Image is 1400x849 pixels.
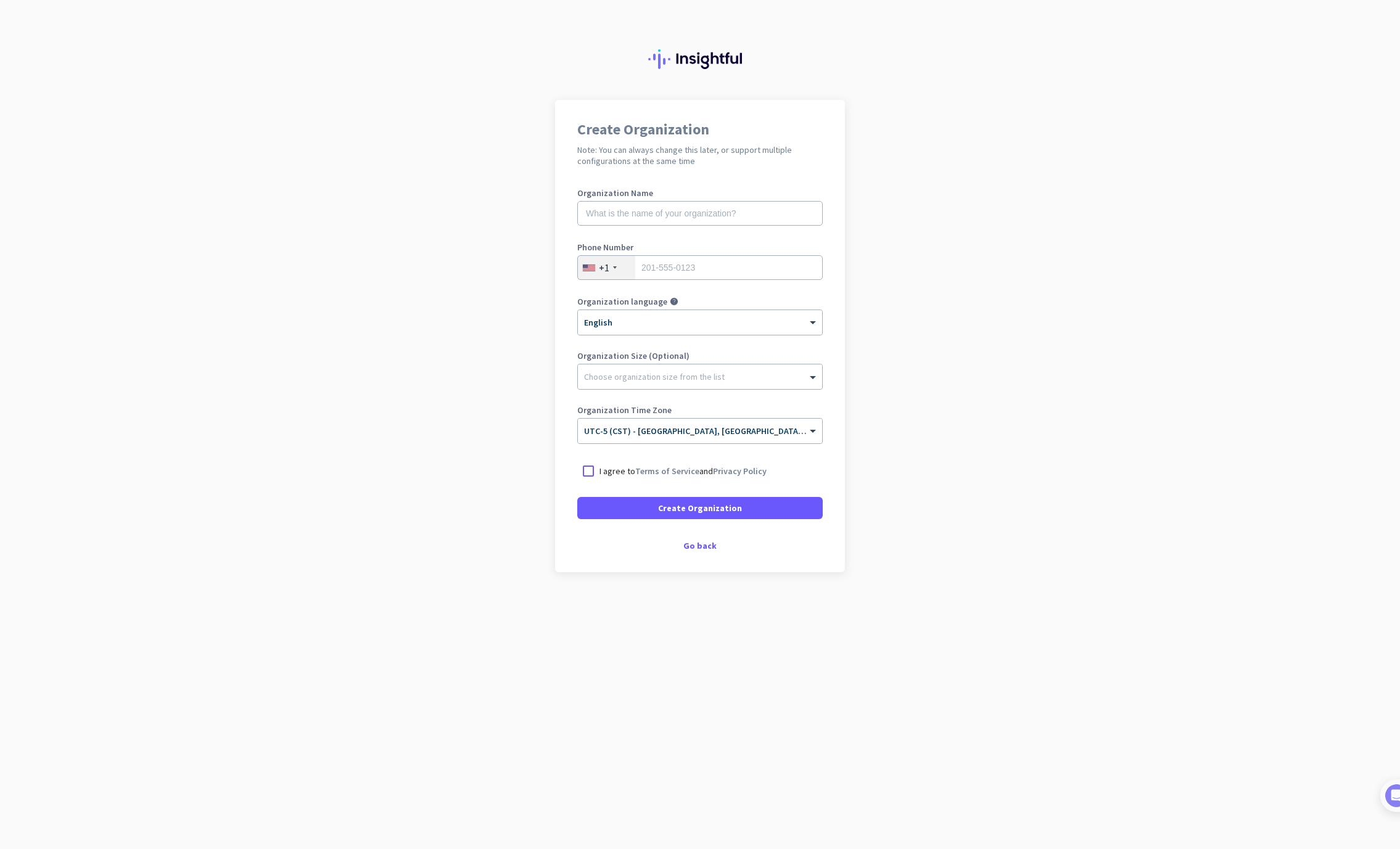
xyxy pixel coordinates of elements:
button: Create Organization [577,497,823,519]
div: +1 [599,261,609,274]
label: Organization language [577,297,667,306]
label: Organization Size (Optional) [577,351,823,360]
span: Create Organization [658,502,742,514]
a: Privacy Policy [713,466,767,477]
h1: Create Organization [577,122,823,137]
input: 201-555-0123 [577,255,823,280]
p: I agree to and [599,465,767,477]
input: What is the name of your organization? [577,201,823,226]
a: Terms of Service [635,466,699,477]
img: Insightful [648,49,752,69]
label: Organization Time Zone [577,406,823,414]
h2: Note: You can always change this later, or support multiple configurations at the same time [577,144,823,166]
label: Organization Name [577,189,823,197]
label: Phone Number [577,243,823,252]
div: Go back [577,541,823,550]
i: help [670,297,678,306]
